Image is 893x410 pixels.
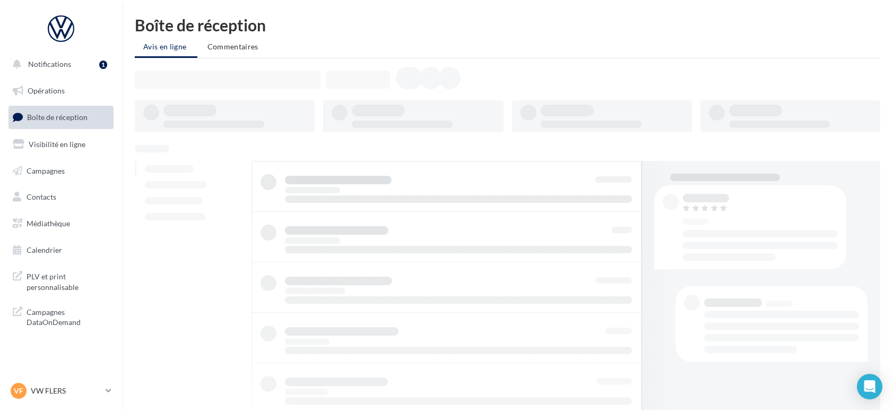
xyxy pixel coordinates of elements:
[27,305,109,328] span: Campagnes DataOnDemand
[27,192,56,201] span: Contacts
[27,113,88,122] span: Boîte de réception
[6,239,116,261] a: Calendrier
[31,386,101,396] p: VW FLERS
[8,381,114,401] a: VF VW FLERS
[207,42,258,51] span: Commentaires
[27,219,70,228] span: Médiathèque
[27,269,109,292] span: PLV et print personnalisable
[6,160,116,182] a: Campagnes
[28,86,65,95] span: Opérations
[6,186,116,208] a: Contacts
[6,106,116,129] a: Boîte de réception
[6,265,116,296] a: PLV et print personnalisable
[27,245,62,254] span: Calendrier
[857,374,882,399] div: Open Intercom Messenger
[6,133,116,156] a: Visibilité en ligne
[14,386,23,396] span: VF
[27,166,65,175] span: Campagnes
[99,61,107,69] div: 1
[6,301,116,332] a: Campagnes DataOnDemand
[6,80,116,102] a: Opérations
[29,140,85,149] span: Visibilité en ligne
[6,53,111,75] button: Notifications 1
[135,17,880,33] div: Boîte de réception
[28,59,71,69] span: Notifications
[6,212,116,235] a: Médiathèque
